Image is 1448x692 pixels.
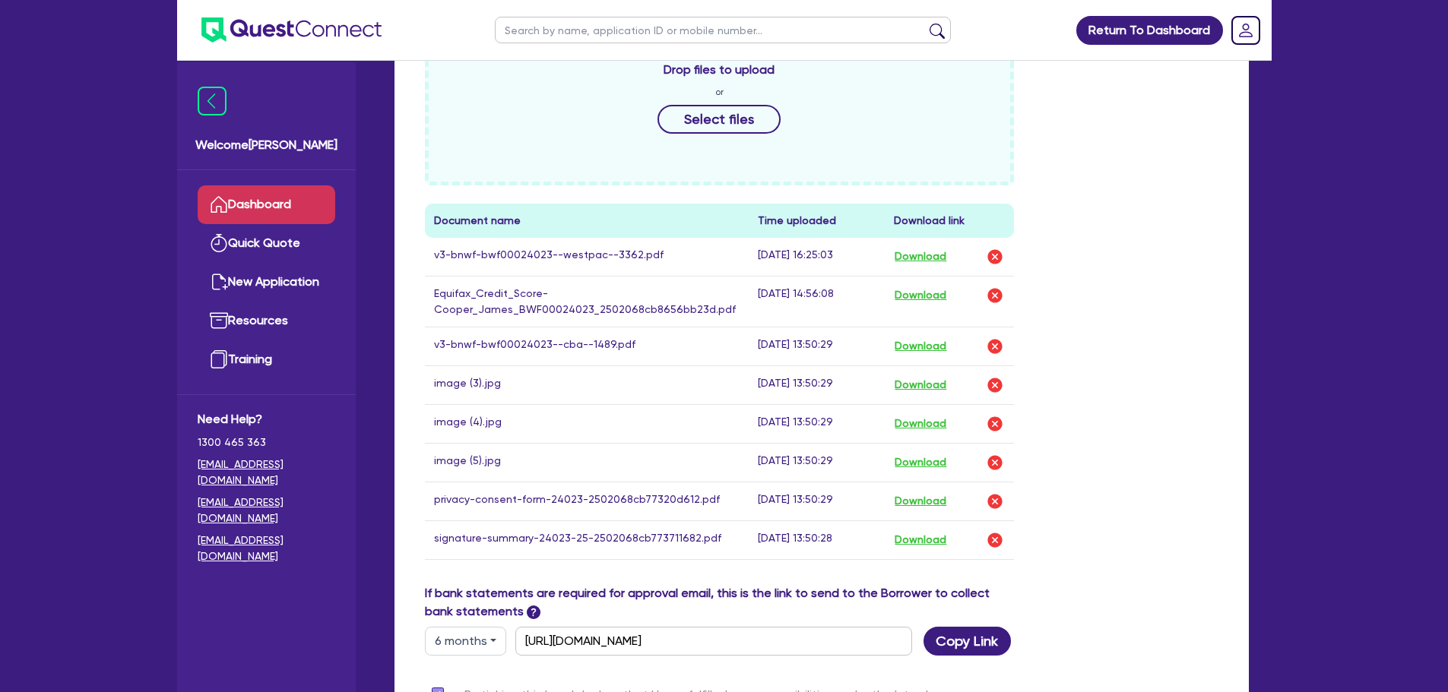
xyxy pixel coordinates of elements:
img: icon-menu-close [198,87,227,115]
img: new-application [210,273,228,291]
td: signature-summary-24023-25-2502068cb773711682.pdf [425,520,749,559]
a: [EMAIL_ADDRESS][DOMAIN_NAME] [198,532,335,564]
td: [DATE] 13:50:29 [749,404,885,443]
a: Return To Dashboard [1076,16,1223,45]
td: [DATE] 16:25:03 [749,238,885,276]
span: Drop files to upload [664,61,775,79]
td: v3-bnwf-bwf00024023--westpac--3362.pdf [425,238,749,276]
input: Search by name, application ID or mobile number... [495,17,951,43]
span: 1300 465 363 [198,434,335,450]
th: Time uploaded [749,204,885,238]
button: Download [894,286,947,305]
button: Dropdown toggle [425,627,506,656]
td: image (4).jpg [425,404,749,443]
img: delete-icon [986,492,1004,510]
img: quick-quote [210,234,228,252]
a: Training [198,340,335,379]
span: ? [527,605,540,619]
td: image (5).jpg [425,443,749,482]
button: Download [894,491,947,511]
button: Download [894,337,947,356]
td: image (3).jpg [425,365,749,404]
button: Download [894,247,947,267]
td: [DATE] 13:50:29 [749,365,885,404]
a: Dashboard [198,185,335,224]
button: Select files [657,105,781,134]
a: Dropdown toggle [1226,11,1266,50]
span: Welcome [PERSON_NAME] [195,136,337,154]
button: Download [894,414,947,434]
img: delete-icon [986,453,1004,472]
img: delete-icon [986,376,1004,394]
td: [DATE] 13:50:28 [749,520,885,559]
td: [DATE] 13:50:29 [749,482,885,520]
button: Download [894,375,947,395]
button: Copy Link [924,627,1011,656]
button: Download [894,453,947,472]
img: resources [210,311,228,330]
a: [EMAIL_ADDRESS][DOMAIN_NAME] [198,457,335,488]
img: quest-connect-logo-blue [201,17,382,43]
img: delete-icon [986,337,1004,355]
span: or [715,85,724,99]
td: v3-bnwf-bwf00024023--cba--1489.pdf [425,327,749,365]
td: [DATE] 14:56:08 [749,276,885,327]
img: delete-icon [986,531,1004,549]
th: Document name [425,204,749,238]
img: training [210,350,228,368]
a: Quick Quote [198,224,335,263]
th: Download link [885,204,1014,238]
label: If bank statements are required for approval email, this is the link to send to the Borrower to c... [425,584,1015,621]
td: [DATE] 13:50:29 [749,327,885,365]
button: Download [894,530,947,550]
td: Equifax_Credit_Score-Cooper_James_BWF00024023_2502068cb8656bb23d.pdf [425,276,749,327]
a: Resources [198,302,335,340]
img: delete-icon [986,248,1004,266]
img: delete-icon [986,286,1004,305]
img: delete-icon [986,415,1004,433]
a: [EMAIL_ADDRESS][DOMAIN_NAME] [198,495,335,526]
td: privacy-consent-form-24023-2502068cb77320d612.pdf [425,482,749,520]
a: New Application [198,263,335,302]
span: Need Help? [198,410,335,428]
td: [DATE] 13:50:29 [749,443,885,482]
